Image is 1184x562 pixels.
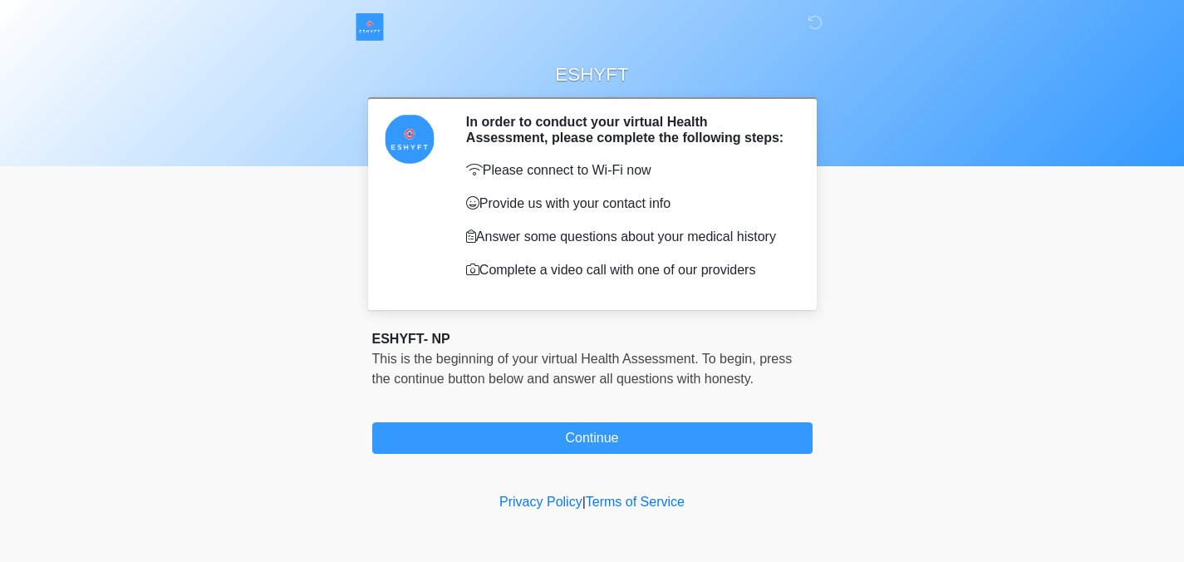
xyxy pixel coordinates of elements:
img: Agent Avatar [385,114,435,164]
a: | [582,495,586,509]
a: Terms of Service [586,495,685,509]
button: Continue [372,422,813,454]
p: Complete a video call with one of our providers [466,260,788,280]
div: ESHYFT- NP [372,329,813,349]
img: ESHYFT Logo [356,12,384,41]
p: Please connect to Wi-Fi now [466,160,788,180]
p: Provide us with your contact info [466,194,788,214]
h2: In order to conduct your virtual Health Assessment, please complete the following steps: [466,114,788,145]
span: This is the beginning of your virtual Health Assessment. ﻿﻿﻿﻿﻿﻿To begin, ﻿﻿﻿﻿﻿﻿﻿﻿﻿﻿﻿﻿﻿﻿﻿﻿﻿﻿press ... [372,352,793,386]
a: Privacy Policy [499,495,582,509]
p: Answer some questions about your medical history [466,227,788,247]
h1: ESHYFT [360,60,825,91]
